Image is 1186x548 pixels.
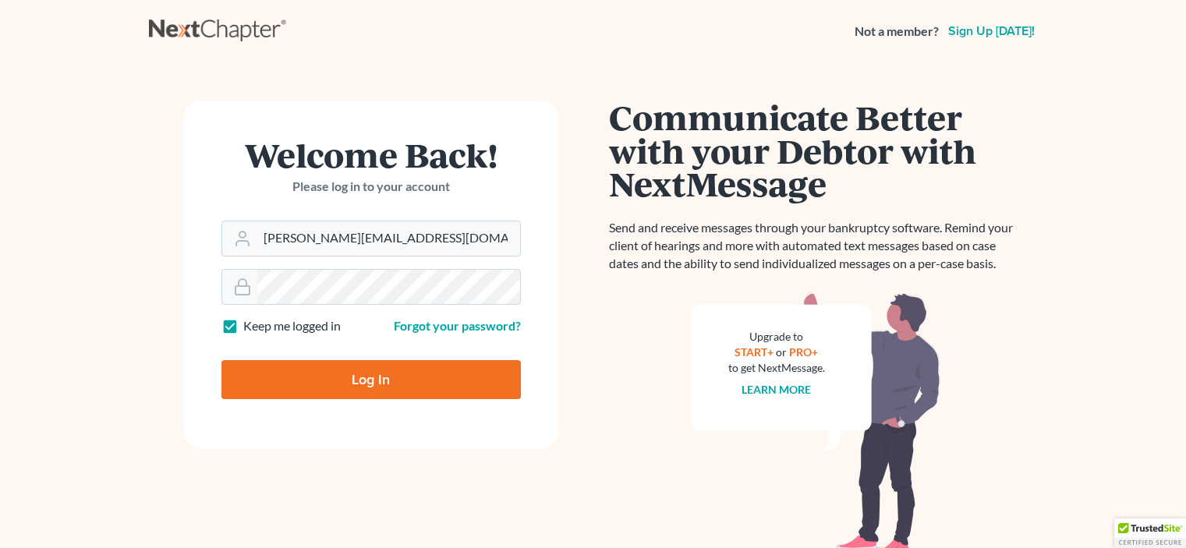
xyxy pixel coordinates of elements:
[1114,518,1186,548] div: TrustedSite Certified
[742,383,811,396] a: Learn more
[776,345,787,359] span: or
[609,219,1022,273] p: Send and receive messages through your bankruptcy software. Remind your client of hearings and mo...
[945,25,1038,37] a: Sign up [DATE]!
[728,329,825,345] div: Upgrade to
[728,360,825,376] div: to get NextMessage.
[243,317,341,335] label: Keep me logged in
[609,101,1022,200] h1: Communicate Better with your Debtor with NextMessage
[221,178,521,196] p: Please log in to your account
[789,345,818,359] a: PRO+
[735,345,774,359] a: START+
[257,221,520,256] input: Email Address
[394,318,521,333] a: Forgot your password?
[221,138,521,171] h1: Welcome Back!
[855,23,939,41] strong: Not a member?
[221,360,521,399] input: Log In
